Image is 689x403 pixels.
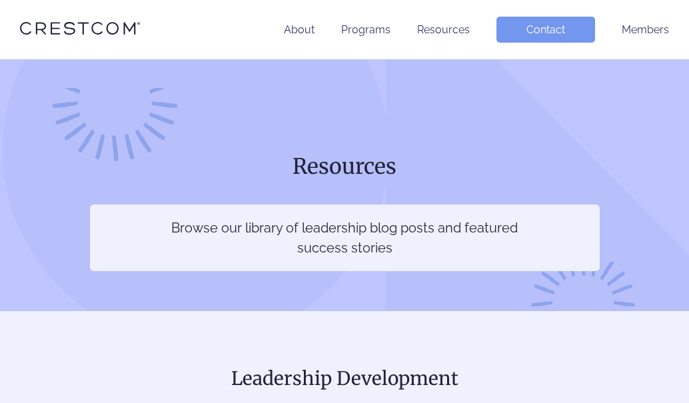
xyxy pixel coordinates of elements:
[20,364,669,392] h2: Leadership Development
[341,23,390,36] a: Programs
[622,23,669,36] a: Members
[417,23,470,36] a: Resources
[90,153,600,181] h1: Resources
[496,17,595,43] a: Contact
[171,218,519,258] p: Browse our library of leadership blog posts and featured success stories
[284,23,315,36] a: About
